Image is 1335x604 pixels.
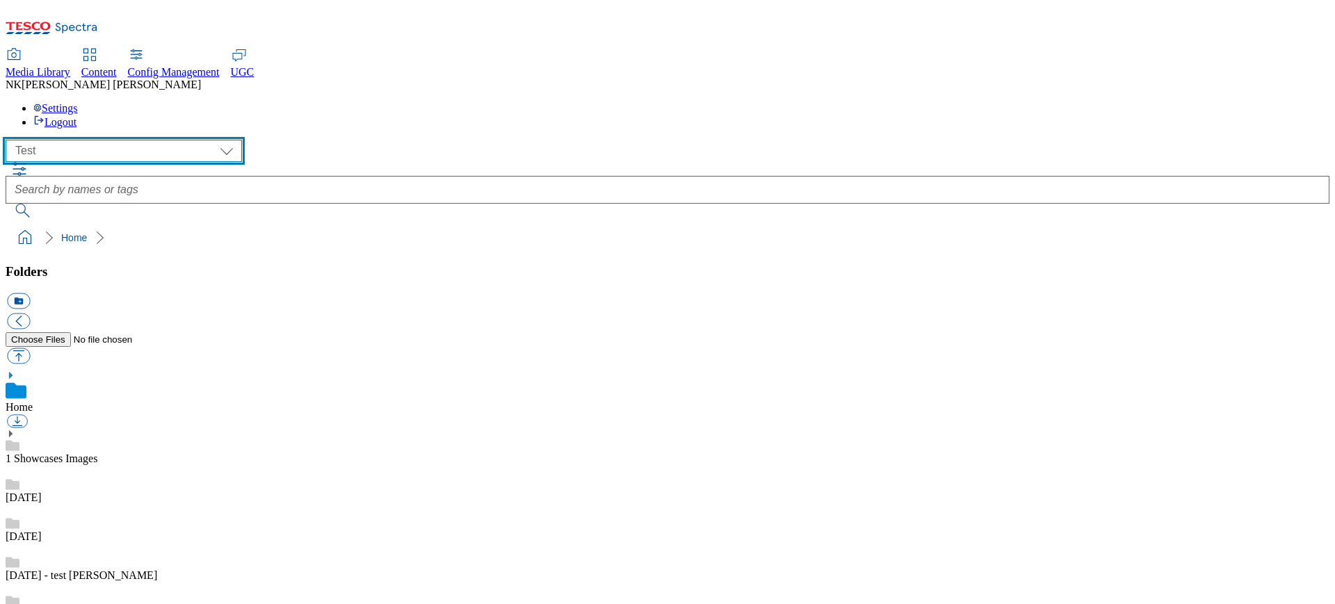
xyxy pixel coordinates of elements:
[6,264,1329,279] h3: Folders
[128,66,220,78] span: Config Management
[33,102,78,114] a: Settings
[14,227,36,249] a: home
[6,176,1329,204] input: Search by names or tags
[231,66,254,78] span: UGC
[128,49,220,79] a: Config Management
[6,225,1329,251] nav: breadcrumb
[6,530,42,542] a: [DATE]
[81,66,117,78] span: Content
[6,79,22,90] span: NK
[6,49,70,79] a: Media Library
[61,232,87,243] a: Home
[231,49,254,79] a: UGC
[6,66,70,78] span: Media Library
[6,401,33,413] a: Home
[33,116,76,128] a: Logout
[22,79,201,90] span: [PERSON_NAME] [PERSON_NAME]
[6,569,157,581] a: [DATE] - test [PERSON_NAME]
[6,452,97,464] a: 1 Showcases Images
[6,491,42,503] a: [DATE]
[81,49,117,79] a: Content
